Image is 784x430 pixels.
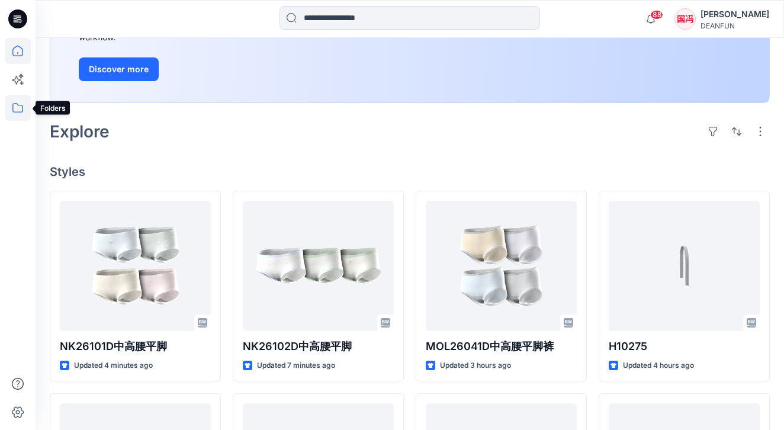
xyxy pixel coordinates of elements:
a: Discover more [79,57,345,81]
a: H10275 [609,201,760,331]
p: NK26101D中高腰平脚 [60,338,211,355]
div: [PERSON_NAME] [701,7,769,21]
button: Discover more [79,57,159,81]
p: Updated 7 minutes ago [257,360,335,372]
h4: Styles [50,165,770,179]
div: 国冯 [674,8,696,30]
p: Updated 3 hours ago [440,360,511,372]
p: Updated 4 minutes ago [74,360,153,372]
p: NK26102D中高腰平脚 [243,338,394,355]
p: MOL26041D中高腰平脚裤 [426,338,577,355]
a: NK26102D中高腰平脚 [243,201,394,331]
a: MOL26041D中高腰平脚裤 [426,201,577,331]
span: 88 [650,10,663,20]
a: NK26101D中高腰平脚 [60,201,211,331]
div: DEANFUN [701,21,769,30]
p: H10275 [609,338,760,355]
h2: Explore [50,122,110,141]
p: Updated 4 hours ago [623,360,694,372]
